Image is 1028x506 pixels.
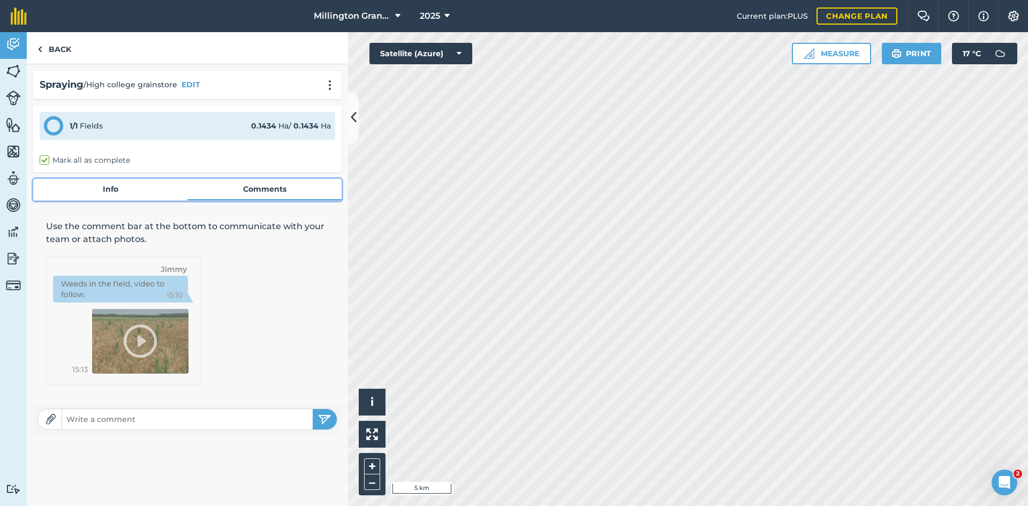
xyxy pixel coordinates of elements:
strong: 0.1434 [293,121,319,131]
img: A question mark icon [947,11,960,21]
img: svg+xml;base64,PHN2ZyB4bWxucz0iaHR0cDovL3d3dy53My5vcmcvMjAwMC9zdmciIHdpZHRoPSI1NiIgaGVpZ2h0PSI2MC... [6,144,21,160]
span: 2 [1014,470,1022,478]
img: svg+xml;base64,PD94bWwgdmVyc2lvbj0iMS4wIiBlbmNvZGluZz0idXRmLTgiPz4KPCEtLSBHZW5lcmF0b3I6IEFkb2JlIE... [989,43,1011,64]
span: Millington Grange [314,10,391,22]
img: svg+xml;base64,PHN2ZyB4bWxucz0iaHR0cDovL3d3dy53My5vcmcvMjAwMC9zdmciIHdpZHRoPSIxNyIgaGVpZ2h0PSIxNy... [978,10,989,22]
input: Write a comment [62,412,313,427]
strong: 1 / 1 [70,121,78,131]
img: svg+xml;base64,PD94bWwgdmVyc2lvbj0iMS4wIiBlbmNvZGluZz0idXRmLTgiPz4KPCEtLSBHZW5lcmF0b3I6IEFkb2JlIE... [6,90,21,105]
img: svg+xml;base64,PD94bWwgdmVyc2lvbj0iMS4wIiBlbmNvZGluZz0idXRmLTgiPz4KPCEtLSBHZW5lcmF0b3I6IEFkb2JlIE... [6,170,21,186]
img: svg+xml;base64,PD94bWwgdmVyc2lvbj0iMS4wIiBlbmNvZGluZz0idXRmLTgiPz4KPCEtLSBHZW5lcmF0b3I6IEFkb2JlIE... [6,36,21,52]
img: svg+xml;base64,PHN2ZyB4bWxucz0iaHR0cDovL3d3dy53My5vcmcvMjAwMC9zdmciIHdpZHRoPSIyMCIgaGVpZ2h0PSIyNC... [323,80,336,90]
button: Satellite (Azure) [369,43,472,64]
span: 17 ° C [963,43,981,64]
span: Current plan : PLUS [737,10,808,22]
button: – [364,474,380,490]
span: 2025 [420,10,440,22]
button: i [359,389,385,416]
a: Back [27,32,82,64]
label: Mark all as complete [40,155,130,166]
img: svg+xml;base64,PHN2ZyB4bWxucz0iaHR0cDovL3d3dy53My5vcmcvMjAwMC9zdmciIHdpZHRoPSIxOSIgaGVpZ2h0PSIyNC... [891,47,902,60]
img: svg+xml;base64,PD94bWwgdmVyc2lvbj0iMS4wIiBlbmNvZGluZz0idXRmLTgiPz4KPCEtLSBHZW5lcmF0b3I6IEFkb2JlIE... [6,197,21,213]
button: Print [882,43,942,64]
button: + [364,458,380,474]
button: Measure [792,43,871,64]
div: Fields [70,120,103,132]
img: svg+xml;base64,PD94bWwgdmVyc2lvbj0iMS4wIiBlbmNvZGluZz0idXRmLTgiPz4KPCEtLSBHZW5lcmF0b3I6IEFkb2JlIE... [6,278,21,293]
button: 17 °C [952,43,1017,64]
a: Info [33,179,187,199]
img: svg+xml;base64,PD94bWwgdmVyc2lvbj0iMS4wIiBlbmNvZGluZz0idXRmLTgiPz4KPCEtLSBHZW5lcmF0b3I6IEFkb2JlIE... [6,251,21,267]
span: i [371,395,374,409]
img: Two speech bubbles overlapping with the left bubble in the forefront [917,11,930,21]
img: svg+xml;base64,PD94bWwgdmVyc2lvbj0iMS4wIiBlbmNvZGluZz0idXRmLTgiPz4KPCEtLSBHZW5lcmF0b3I6IEFkb2JlIE... [6,484,21,494]
iframe: Intercom live chat [992,470,1017,495]
p: Use the comment bar at the bottom to communicate with your team or attach photos. [46,220,329,246]
img: A cog icon [1007,11,1020,21]
button: EDIT [182,79,200,90]
img: svg+xml;base64,PHN2ZyB4bWxucz0iaHR0cDovL3d3dy53My5vcmcvMjAwMC9zdmciIHdpZHRoPSIyNSIgaGVpZ2h0PSIyNC... [318,413,331,426]
strong: 0.1434 [251,121,276,131]
img: Paperclip icon [46,414,56,425]
img: Ruler icon [804,48,814,59]
a: Comments [187,179,342,199]
img: fieldmargin Logo [11,7,27,25]
img: svg+xml;base64,PHN2ZyB4bWxucz0iaHR0cDovL3d3dy53My5vcmcvMjAwMC9zdmciIHdpZHRoPSI1NiIgaGVpZ2h0PSI2MC... [6,63,21,79]
img: svg+xml;base64,PHN2ZyB4bWxucz0iaHR0cDovL3d3dy53My5vcmcvMjAwMC9zdmciIHdpZHRoPSI1NiIgaGVpZ2h0PSI2MC... [6,117,21,133]
img: svg+xml;base64,PHN2ZyB4bWxucz0iaHR0cDovL3d3dy53My5vcmcvMjAwMC9zdmciIHdpZHRoPSI5IiBoZWlnaHQ9IjI0Ii... [37,43,42,56]
img: svg+xml;base64,PD94bWwgdmVyc2lvbj0iMS4wIiBlbmNvZGluZz0idXRmLTgiPz4KPCEtLSBHZW5lcmF0b3I6IEFkb2JlIE... [6,224,21,240]
span: / High college grainstore [84,79,177,90]
img: Four arrows, one pointing top left, one top right, one bottom right and the last bottom left [366,428,378,440]
div: Ha / Ha [251,120,331,132]
a: Change plan [817,7,897,25]
h2: Spraying [40,77,84,93]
